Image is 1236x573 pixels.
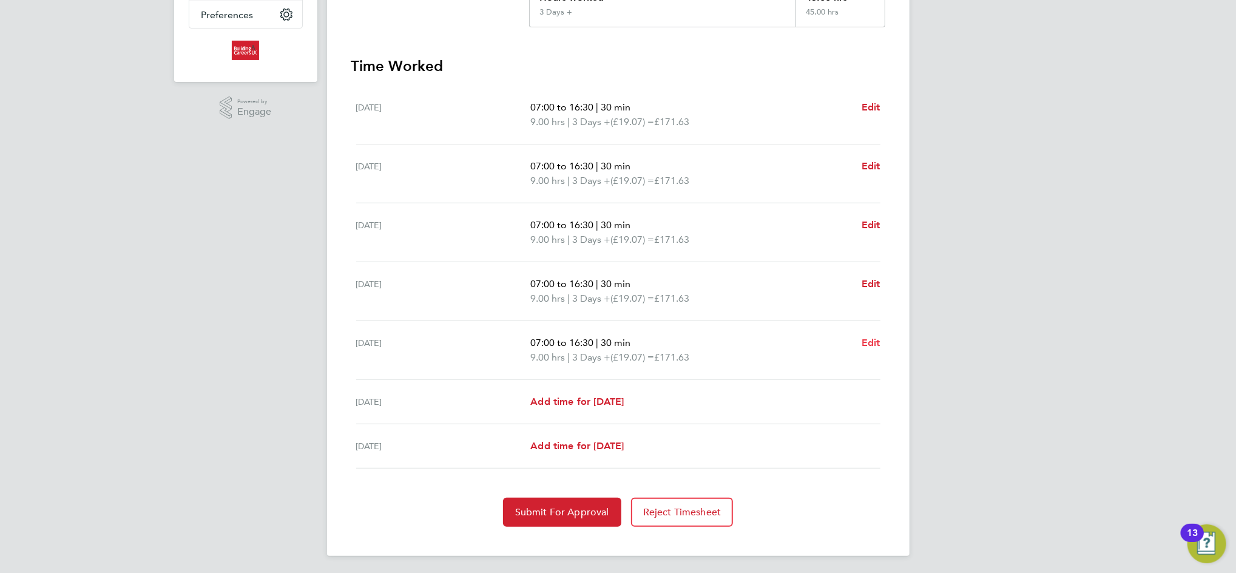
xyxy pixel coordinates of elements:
[351,56,885,76] h3: Time Worked
[220,97,271,120] a: Powered byEngage
[567,234,570,245] span: |
[654,351,689,363] span: £171.63
[572,115,610,129] span: 3 Days +
[530,219,593,231] span: 07:00 to 16:30
[567,293,570,304] span: |
[530,160,593,172] span: 07:00 to 16:30
[596,278,598,290] span: |
[862,100,880,115] a: Edit
[567,351,570,363] span: |
[567,116,570,127] span: |
[530,278,593,290] span: 07:00 to 16:30
[572,350,610,365] span: 3 Days +
[356,439,531,453] div: [DATE]
[654,175,689,186] span: £171.63
[862,159,880,174] a: Edit
[610,234,654,245] span: (£19.07) =
[189,41,303,60] a: Go to home page
[654,293,689,304] span: £171.63
[862,218,880,232] a: Edit
[596,160,598,172] span: |
[1187,533,1198,549] div: 13
[643,506,721,518] span: Reject Timesheet
[572,174,610,188] span: 3 Days +
[601,219,630,231] span: 30 min
[530,293,565,304] span: 9.00 hrs
[610,175,654,186] span: (£19.07) =
[572,291,610,306] span: 3 Days +
[356,100,531,129] div: [DATE]
[631,498,734,527] button: Reject Timesheet
[237,107,271,117] span: Engage
[610,116,654,127] span: (£19.07) =
[530,396,624,407] span: Add time for [DATE]
[654,234,689,245] span: £171.63
[862,336,880,350] a: Edit
[862,101,880,113] span: Edit
[530,395,624,409] a: Add time for [DATE]
[201,9,254,21] span: Preferences
[601,160,630,172] span: 30 min
[530,351,565,363] span: 9.00 hrs
[237,97,271,107] span: Powered by
[356,336,531,365] div: [DATE]
[862,277,880,291] a: Edit
[601,101,630,113] span: 30 min
[356,218,531,247] div: [DATE]
[1187,524,1226,563] button: Open Resource Center, 13 new notifications
[862,278,880,290] span: Edit
[572,232,610,247] span: 3 Days +
[530,175,565,186] span: 9.00 hrs
[503,498,621,527] button: Submit For Approval
[601,278,630,290] span: 30 min
[189,1,302,28] button: Preferences
[567,175,570,186] span: |
[596,101,598,113] span: |
[539,7,572,17] div: 3 Days +
[515,506,609,518] span: Submit For Approval
[530,234,565,245] span: 9.00 hrs
[862,337,880,348] span: Edit
[862,219,880,231] span: Edit
[530,440,624,452] span: Add time for [DATE]
[596,337,598,348] span: |
[596,219,598,231] span: |
[530,116,565,127] span: 9.00 hrs
[610,351,654,363] span: (£19.07) =
[530,337,593,348] span: 07:00 to 16:30
[654,116,689,127] span: £171.63
[232,41,259,60] img: buildingcareersuk-logo-retina.png
[356,395,531,409] div: [DATE]
[530,101,593,113] span: 07:00 to 16:30
[356,277,531,306] div: [DATE]
[795,7,884,27] div: 45.00 hrs
[610,293,654,304] span: (£19.07) =
[862,160,880,172] span: Edit
[356,159,531,188] div: [DATE]
[530,439,624,453] a: Add time for [DATE]
[601,337,630,348] span: 30 min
